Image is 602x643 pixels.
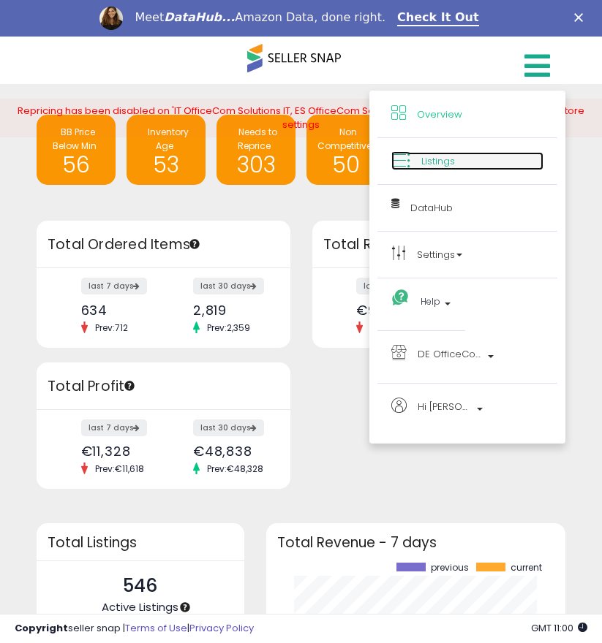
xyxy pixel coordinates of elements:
[193,419,264,436] label: last 30 days
[48,537,233,548] h3: Total Listings
[127,115,206,185] a: Inventory Age 53
[421,292,440,311] span: Help
[48,376,279,397] h3: Total Profit
[200,321,257,334] span: Prev: 2,359
[81,278,147,294] label: last 7 days
[410,201,453,215] span: DataHub
[15,622,254,636] div: seller snap | |
[356,303,428,318] div: €94,110
[363,321,434,334] span: Prev: €105,310
[37,115,116,185] a: BB Price Below Min 56
[123,379,136,392] div: Tooltip anchor
[317,126,372,152] span: Non Competitive
[102,572,178,600] p: 546
[323,235,555,255] h3: Total Revenue
[574,13,589,22] div: Close
[193,303,265,318] div: 2,819
[391,345,543,369] a: DE OfficeCom Solutions DE
[88,321,135,334] span: Prev: 712
[193,278,264,294] label: last 30 days
[189,621,254,635] a: Privacy Policy
[102,599,178,615] span: Active Listings
[178,601,192,614] div: Tooltip anchor
[356,278,422,294] label: last 7 days
[418,345,484,363] span: DE OfficeCom Solutions DE
[391,397,543,429] a: Hi [PERSON_NAME]
[48,235,279,255] h3: Total Ordered Items
[431,563,469,573] span: previous
[188,237,201,251] div: Tooltip anchor
[277,537,554,548] h3: Total Revenue - 7 days
[224,144,288,177] h1: 303
[164,10,235,24] i: DataHub...
[391,152,543,170] a: Listings
[306,115,385,185] a: Non Competitive 50
[314,144,378,177] h1: 50
[391,246,543,264] a: Settings
[15,621,68,635] strong: Copyright
[391,292,451,316] a: Help
[81,303,153,318] div: 634
[217,115,296,185] a: Needs to Reprice 303
[421,154,455,168] span: Listings
[391,289,410,307] i: Get Help
[99,7,123,30] img: Profile image for Georgie
[44,144,108,177] h1: 56
[18,104,584,132] span: Repricing has been disabled on 'IT OfficeCom Solutions IT, ES OfficeCom Solutions ES, NL OfficeCo...
[88,463,151,475] span: Prev: €11,618
[135,10,385,25] div: Meet Amazon Data, done right.
[53,126,97,152] span: BB Price Below Min
[81,419,147,436] label: last 7 days
[397,10,479,26] a: Check It Out
[134,144,198,177] h1: 53
[417,107,462,121] span: Overview
[511,563,542,573] span: current
[193,444,265,459] div: €48,838
[418,397,473,416] span: Hi [PERSON_NAME]
[391,199,543,217] a: DataHub
[125,621,187,635] a: Terms of Use
[391,105,543,123] a: Overview
[200,463,271,475] span: Prev: €48,328
[531,621,587,635] span: 2025-09-10 11:00 GMT
[81,444,153,459] div: €11,328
